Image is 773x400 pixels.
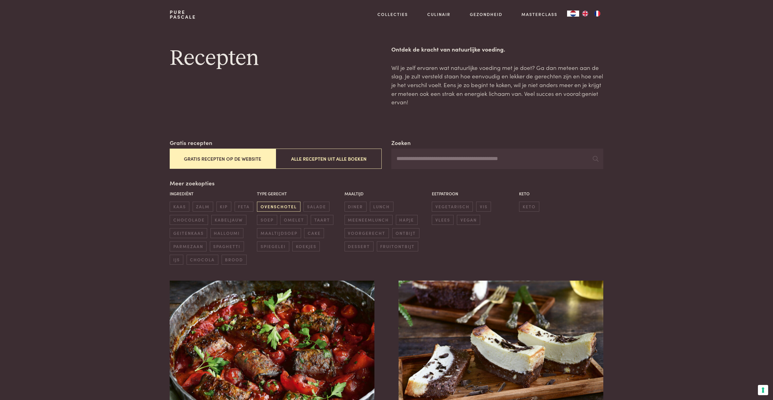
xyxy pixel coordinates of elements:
span: keto [519,202,539,212]
p: Wil je zelf ervaren wat natuurlijke voeding met je doet? Ga dan meteen aan de slag. Je zult verst... [391,63,603,106]
span: fruitontbijt [377,241,418,251]
span: taart [311,215,333,225]
span: chocola [187,255,218,265]
span: ijs [170,255,183,265]
span: meeneemlunch [345,215,393,225]
span: koekjes [292,241,320,251]
h1: Recepten [170,45,382,72]
a: Collecties [377,11,408,17]
span: parmezaan [170,241,207,251]
a: EN [579,11,591,17]
aside: Language selected: Nederlands [567,11,603,17]
span: feta [235,202,253,212]
span: geitenkaas [170,228,207,238]
span: soep [257,215,277,225]
span: omelet [280,215,307,225]
span: kip [217,202,231,212]
a: NL [567,11,579,17]
strong: Ontdek de kracht van natuurlijke voeding. [391,45,505,53]
span: vegan [457,215,480,225]
span: spiegelei [257,241,289,251]
a: Culinair [427,11,451,17]
span: ontbijt [392,228,419,238]
span: vis [476,202,491,212]
span: spaghetti [210,241,244,251]
a: Gezondheid [470,11,502,17]
span: maaltijdsoep [257,228,301,238]
span: dessert [345,241,374,251]
span: salade [303,202,329,212]
span: voorgerecht [345,228,389,238]
a: Masterclass [521,11,557,17]
button: Uw voorkeuren voor toestemming voor trackingtechnologieën [758,385,768,395]
p: Keto [519,191,603,197]
label: Gratis recepten [170,138,212,147]
span: chocolade [170,215,208,225]
span: zalm [193,202,213,212]
span: vlees [432,215,454,225]
span: kabeljauw [211,215,246,225]
div: Language [567,11,579,17]
span: diner [345,202,367,212]
ul: Language list [579,11,603,17]
span: cake [304,228,324,238]
p: Ingrediënt [170,191,254,197]
span: vegetarisch [432,202,473,212]
a: FR [591,11,603,17]
span: hapje [396,215,418,225]
span: kaas [170,202,189,212]
span: halloumi [210,228,243,238]
a: PurePascale [170,10,196,19]
button: Alle recepten uit alle boeken [276,149,382,169]
span: ovenschotel [257,202,300,212]
p: Maaltijd [345,191,429,197]
label: Zoeken [391,138,411,147]
p: Type gerecht [257,191,341,197]
span: brood [222,255,247,265]
p: Eetpatroon [432,191,516,197]
span: lunch [370,202,393,212]
button: Gratis recepten op de website [170,149,276,169]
